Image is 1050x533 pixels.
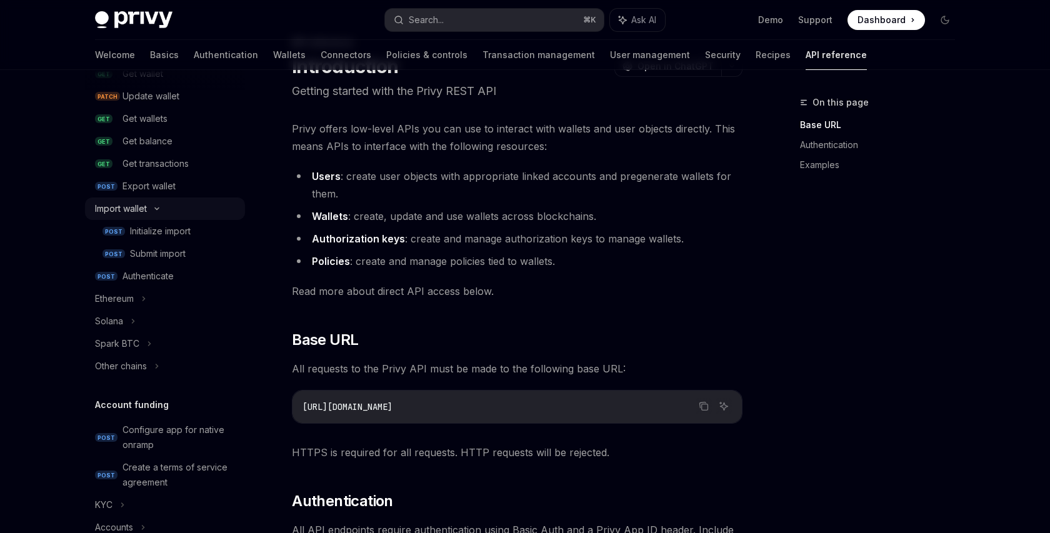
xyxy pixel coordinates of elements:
[385,9,604,31] button: Search...⌘K
[122,156,189,171] div: Get transactions
[95,397,169,412] h5: Account funding
[95,40,135,70] a: Welcome
[95,359,147,374] div: Other chains
[935,10,955,30] button: Toggle dark mode
[610,40,690,70] a: User management
[705,40,741,70] a: Security
[122,134,172,149] div: Get balance
[800,135,965,155] a: Authentication
[85,85,245,107] a: PATCHUpdate wallet
[292,120,742,155] span: Privy offers low-level APIs you can use to interact with wallets and user objects directly. This ...
[122,111,167,126] div: Get wallets
[798,14,832,26] a: Support
[847,10,925,30] a: Dashboard
[292,360,742,377] span: All requests to the Privy API must be made to the following base URL:
[312,170,341,182] strong: Users
[312,210,348,222] strong: Wallets
[95,336,139,351] div: Spark BTC
[85,175,245,197] a: POSTExport wallet
[150,40,179,70] a: Basics
[95,272,117,281] span: POST
[482,40,595,70] a: Transaction management
[102,227,125,236] span: POST
[716,398,732,414] button: Ask AI
[85,130,245,152] a: GETGet balance
[95,471,117,480] span: POST
[85,419,245,456] a: POSTConfigure app for native onramp
[122,422,237,452] div: Configure app for native onramp
[292,282,742,300] span: Read more about direct API access below.
[292,491,393,511] span: Authentication
[800,115,965,135] a: Base URL
[95,433,117,442] span: POST
[312,232,405,245] strong: Authorization keys
[122,89,179,104] div: Update wallet
[95,201,147,216] div: Import wallet
[95,137,112,146] span: GET
[194,40,258,70] a: Authentication
[321,40,371,70] a: Connectors
[85,242,245,265] a: POSTSubmit import
[292,167,742,202] li: : create user objects with appropriate linked accounts and pregenerate wallets for them.
[95,159,112,169] span: GET
[122,269,174,284] div: Authenticate
[85,107,245,130] a: GETGet wallets
[130,224,191,239] div: Initialize import
[312,255,350,267] strong: Policies
[85,265,245,287] a: POSTAuthenticate
[292,207,742,225] li: : create, update and use wallets across blockchains.
[386,40,467,70] a: Policies & controls
[85,220,245,242] a: POSTInitialize import
[122,460,237,490] div: Create a terms of service agreement
[95,291,134,306] div: Ethereum
[95,114,112,124] span: GET
[292,444,742,461] span: HTTPS is required for all requests. HTTP requests will be rejected.
[292,330,358,350] span: Base URL
[857,14,906,26] span: Dashboard
[122,179,176,194] div: Export wallet
[95,11,172,29] img: dark logo
[409,12,444,27] div: Search...
[812,95,869,110] span: On this page
[130,246,186,261] div: Submit import
[800,155,965,175] a: Examples
[806,40,867,70] a: API reference
[85,152,245,175] a: GETGet transactions
[95,182,117,191] span: POST
[302,401,392,412] span: [URL][DOMAIN_NAME]
[85,456,245,494] a: POSTCreate a terms of service agreement
[756,40,791,70] a: Recipes
[631,14,656,26] span: Ask AI
[696,398,712,414] button: Copy the contents from the code block
[102,249,125,259] span: POST
[292,252,742,270] li: : create and manage policies tied to wallets.
[610,9,665,31] button: Ask AI
[758,14,783,26] a: Demo
[95,497,112,512] div: KYC
[95,314,123,329] div: Solana
[292,82,742,100] p: Getting started with the Privy REST API
[583,15,596,25] span: ⌘ K
[292,230,742,247] li: : create and manage authorization keys to manage wallets.
[95,92,120,101] span: PATCH
[273,40,306,70] a: Wallets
